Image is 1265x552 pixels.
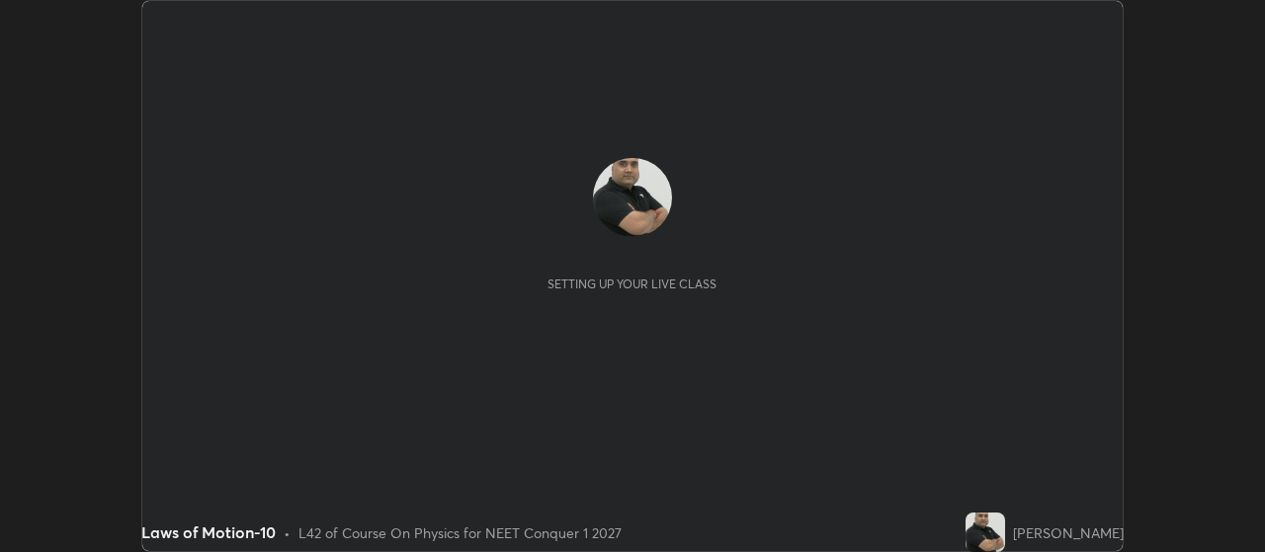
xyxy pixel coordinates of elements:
[966,513,1005,552] img: eacf0803778e41e7b506779bab53d040.jpg
[548,276,717,291] div: Setting up your live class
[141,520,276,544] div: Laws of Motion-10
[593,158,672,237] img: eacf0803778e41e7b506779bab53d040.jpg
[298,522,622,543] div: L42 of Course On Physics for NEET Conquer 1 2027
[1013,522,1124,543] div: [PERSON_NAME]
[284,522,291,543] div: •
